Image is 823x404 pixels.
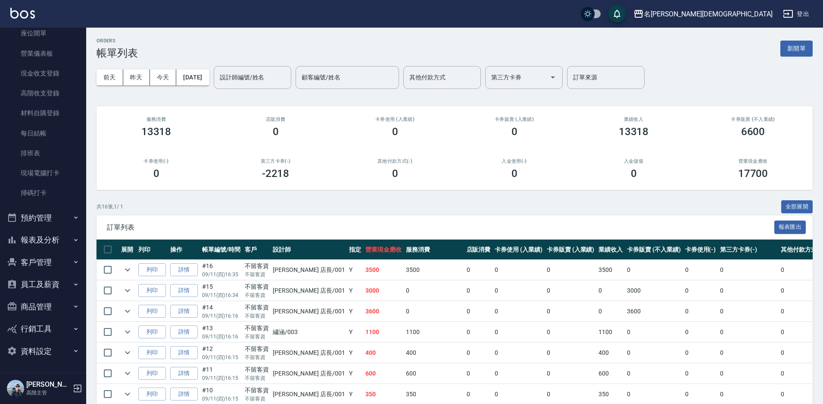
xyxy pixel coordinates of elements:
h3: 0 [153,167,159,180]
button: expand row [121,263,134,276]
a: 掃碼打卡 [3,183,83,203]
a: 詳情 [170,346,198,360]
td: 繡涵 /003 [271,322,347,342]
td: 3500 [404,260,464,280]
button: expand row [121,305,134,318]
td: Y [347,301,363,322]
td: 0 [718,260,778,280]
h3: -2218 [262,167,290,180]
td: Y [347,281,363,301]
td: 0 [545,363,597,384]
button: 列印 [138,263,166,277]
button: Open [546,70,560,84]
h3: 0 [273,126,279,138]
th: 店販消費 [464,240,493,260]
td: #11 [200,363,243,384]
h3: 6600 [741,126,765,138]
p: 09/11 (四) 16:35 [202,271,240,278]
td: 3500 [363,260,404,280]
td: 0 [683,322,718,342]
button: 商品管理 [3,296,83,318]
td: 0 [493,343,545,363]
a: 報表匯出 [774,223,806,231]
th: 卡券販賣 (入業績) [545,240,597,260]
button: 資料設定 [3,340,83,363]
td: 0 [545,281,597,301]
p: 不留客資 [245,374,269,382]
td: 0 [625,363,683,384]
a: 座位開單 [3,23,83,43]
h2: 入金使用(-) [465,158,564,164]
img: Logo [10,8,35,19]
h3: 帳單列表 [97,47,138,59]
button: 列印 [138,305,166,318]
td: 0 [464,363,493,384]
button: 全部展開 [781,200,813,214]
button: 前天 [97,69,123,85]
td: [PERSON_NAME] 店長 /001 [271,281,347,301]
th: 服務消費 [404,240,464,260]
td: 1100 [596,322,625,342]
button: 名[PERSON_NAME][DEMOGRAPHIC_DATA] [630,5,776,23]
th: 第三方卡券(-) [718,240,778,260]
button: 列印 [138,325,166,339]
td: 0 [464,343,493,363]
a: 詳情 [170,388,198,401]
td: Y [347,322,363,342]
div: 名[PERSON_NAME][DEMOGRAPHIC_DATA] [644,9,773,19]
td: #14 [200,301,243,322]
button: 昨天 [123,69,150,85]
h3: 17700 [738,167,768,180]
td: 0 [718,281,778,301]
div: 不留客資 [245,344,269,353]
h2: ORDERS [97,38,138,44]
p: 不留客資 [245,353,269,361]
p: 不留客資 [245,333,269,341]
td: 1100 [363,322,404,342]
th: 業績收入 [596,240,625,260]
h3: 13318 [619,126,649,138]
td: 3600 [363,301,404,322]
p: 09/11 (四) 16:16 [202,312,240,320]
td: 0 [683,343,718,363]
button: 報表匯出 [774,221,806,234]
td: 600 [363,363,404,384]
th: 指定 [347,240,363,260]
th: 卡券使用(-) [683,240,718,260]
td: 0 [683,363,718,384]
h3: 0 [631,167,637,180]
img: Person [7,380,24,397]
th: 客戶 [243,240,271,260]
td: 400 [404,343,464,363]
td: 600 [404,363,464,384]
td: 0 [718,363,778,384]
button: expand row [121,346,134,359]
td: #12 [200,343,243,363]
h3: 13318 [141,126,171,138]
a: 詳情 [170,305,198,318]
h3: 0 [392,126,398,138]
h5: [PERSON_NAME] [26,380,70,389]
td: 0 [493,281,545,301]
a: 現場電腦打卡 [3,163,83,183]
td: 0 [493,301,545,322]
p: 不留客資 [245,312,269,320]
h2: 第三方卡券(-) [226,158,325,164]
a: 詳情 [170,367,198,380]
td: 600 [596,363,625,384]
td: 0 [464,281,493,301]
p: 09/11 (四) 16:15 [202,353,240,361]
h2: 營業現金應收 [704,158,802,164]
p: 09/11 (四) 16:15 [202,374,240,382]
th: 營業現金應收 [363,240,404,260]
a: 高階收支登錄 [3,83,83,103]
a: 每日結帳 [3,123,83,143]
span: 訂單列表 [107,223,774,232]
td: 0 [464,301,493,322]
button: 員工及薪資 [3,273,83,296]
div: 不留客資 [245,282,269,291]
button: 列印 [138,346,166,360]
p: 09/11 (四) 16:34 [202,291,240,299]
button: expand row [121,367,134,380]
th: 卡券販賣 (不入業績) [625,240,683,260]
